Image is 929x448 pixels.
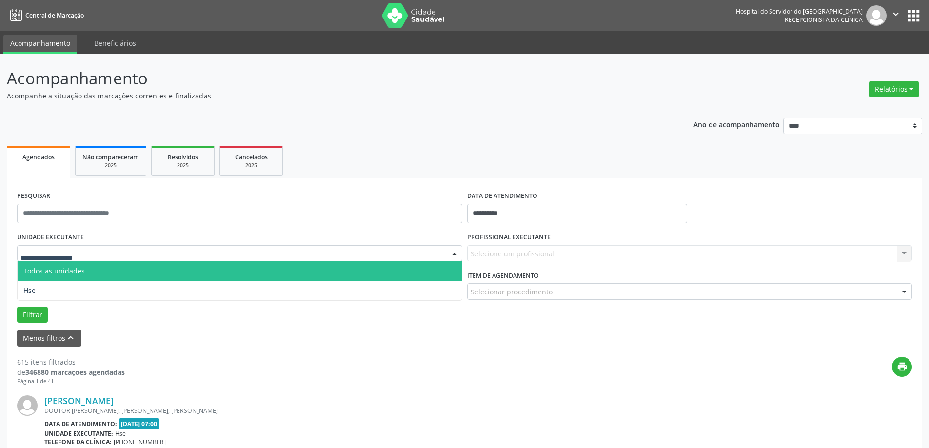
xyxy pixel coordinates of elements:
[23,286,36,295] span: Hse
[23,266,85,275] span: Todos as unidades
[235,153,268,161] span: Cancelados
[7,7,84,23] a: Central de Marcação
[25,368,125,377] strong: 346880 marcações agendadas
[22,153,55,161] span: Agendados
[44,429,113,438] b: Unidade executante:
[905,7,922,24] button: apps
[82,162,139,169] div: 2025
[17,230,84,245] label: UNIDADE EXECUTANTE
[890,9,901,19] i: 
[693,118,780,130] p: Ano de acompanhamento
[471,287,553,297] span: Selecionar procedimento
[17,307,48,323] button: Filtrar
[168,153,198,161] span: Resolvidos
[897,361,908,372] i: print
[17,367,125,377] div: de
[17,330,81,347] button: Menos filtroskeyboard_arrow_up
[119,418,160,429] span: [DATE] 07:00
[467,189,537,204] label: DATA DE ATENDIMENTO
[736,7,863,16] div: Hospital do Servidor do [GEOGRAPHIC_DATA]
[467,230,551,245] label: PROFISSIONAL EXECUTANTE
[869,81,919,97] button: Relatórios
[3,35,77,54] a: Acompanhamento
[7,91,648,101] p: Acompanhe a situação das marcações correntes e finalizadas
[25,11,84,19] span: Central de Marcação
[892,357,912,377] button: print
[65,332,76,343] i: keyboard_arrow_up
[114,438,166,446] span: [PHONE_NUMBER]
[158,162,207,169] div: 2025
[467,268,539,283] label: Item de agendamento
[17,189,50,204] label: PESQUISAR
[866,5,887,26] img: img
[7,66,648,91] p: Acompanhamento
[82,153,139,161] span: Não compareceram
[17,395,38,416] img: img
[115,429,126,438] span: Hse
[785,16,863,24] span: Recepcionista da clínica
[44,407,766,415] div: DOUTOR [PERSON_NAME], [PERSON_NAME], [PERSON_NAME]
[227,162,276,169] div: 2025
[87,35,143,52] a: Beneficiários
[44,395,114,406] a: [PERSON_NAME]
[44,438,112,446] b: Telefone da clínica:
[17,377,125,386] div: Página 1 de 41
[44,420,117,428] b: Data de atendimento:
[17,357,125,367] div: 615 itens filtrados
[887,5,905,26] button: 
